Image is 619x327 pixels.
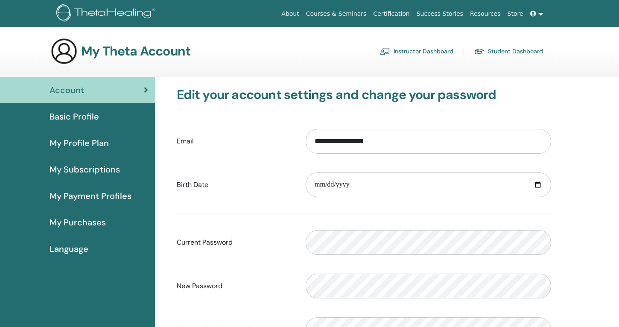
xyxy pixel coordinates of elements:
span: Basic Profile [50,110,99,123]
a: Certification [370,6,413,22]
label: Current Password [170,234,299,251]
label: Email [170,133,299,149]
a: About [278,6,302,22]
a: Success Stories [413,6,467,22]
span: My Payment Profiles [50,190,131,202]
span: My Subscriptions [50,163,120,176]
img: generic-user-icon.jpg [50,38,78,65]
a: Resources [467,6,504,22]
span: My Purchases [50,216,106,229]
label: New Password [170,278,299,294]
a: Instructor Dashboard [380,44,453,58]
span: Language [50,242,88,255]
span: My Profile Plan [50,137,109,149]
img: graduation-cap.svg [474,48,485,55]
img: logo.png [56,4,158,23]
img: chalkboard-teacher.svg [380,47,390,55]
span: Account [50,84,84,96]
a: Student Dashboard [474,44,543,58]
h3: Edit your account settings and change your password [177,87,552,102]
h3: My Theta Account [81,44,190,59]
label: Birth Date [170,177,299,193]
a: Store [504,6,527,22]
a: Courses & Seminars [303,6,370,22]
